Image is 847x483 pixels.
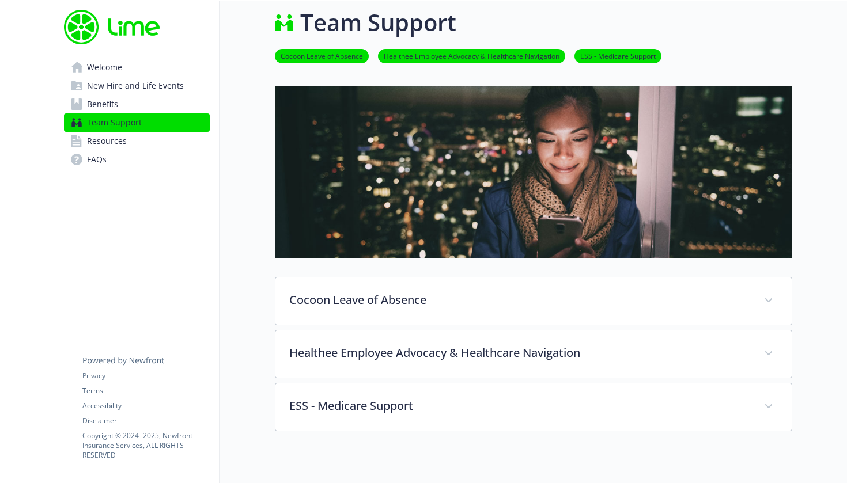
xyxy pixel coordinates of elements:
a: Resources [64,132,210,150]
a: ESS - Medicare Support [574,50,661,61]
p: Healthee Employee Advocacy & Healthcare Navigation [289,344,750,362]
p: Cocoon Leave of Absence [289,291,750,309]
span: Resources [87,132,127,150]
a: New Hire and Life Events [64,77,210,95]
h1: Team Support [300,5,456,40]
p: Copyright © 2024 - 2025 , Newfront Insurance Services, ALL RIGHTS RESERVED [82,431,209,460]
a: FAQs [64,150,210,169]
div: Cocoon Leave of Absence [275,277,792,325]
a: Privacy [82,371,209,381]
span: Welcome [87,58,122,77]
a: Disclaimer [82,416,209,426]
a: Terms [82,386,209,396]
a: Cocoon Leave of Absence [275,50,369,61]
p: ESS - Medicare Support [289,397,750,414]
span: FAQs [87,150,107,169]
div: Healthee Employee Advocacy & Healthcare Navigation [275,330,792,378]
a: Healthee Employee Advocacy & Healthcare Navigation [378,50,565,61]
a: Benefits [64,95,210,113]
img: team support page banner [275,86,792,258]
a: Accessibility [82,401,209,411]
span: New Hire and Life Events [87,77,184,95]
a: Welcome [64,58,210,77]
span: Benefits [87,95,118,113]
span: Team Support [87,113,142,132]
a: Team Support [64,113,210,132]
div: ESS - Medicare Support [275,383,792,431]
